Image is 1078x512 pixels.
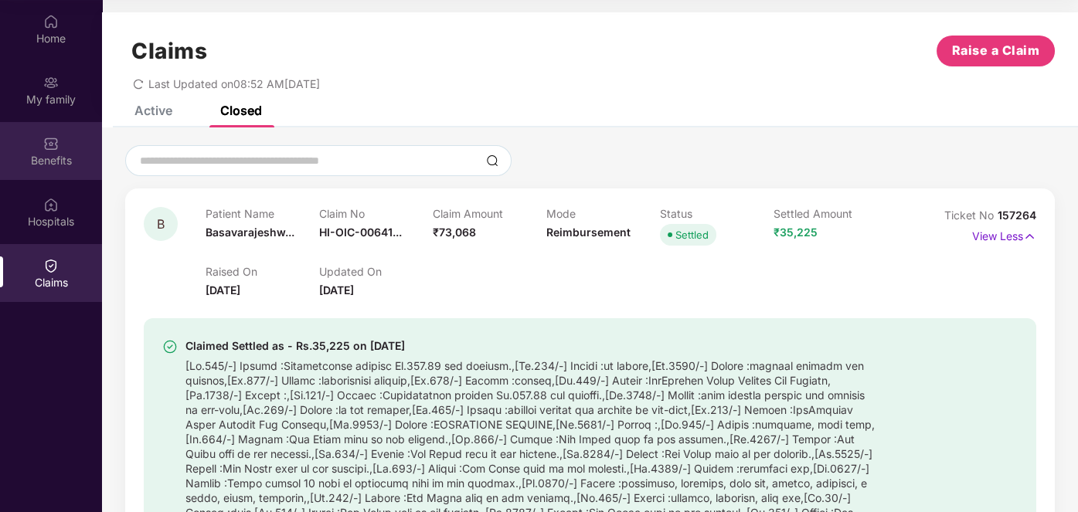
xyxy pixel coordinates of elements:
h1: Claims [131,38,207,64]
span: [DATE] [319,283,354,297]
p: Patient Name [206,207,319,220]
p: Updated On [319,265,433,278]
div: Active [134,103,172,118]
button: Raise a Claim [937,36,1055,66]
span: 157264 [998,209,1036,222]
span: Basavarajeshw... [206,225,294,239]
img: svg+xml;base64,PHN2ZyBpZD0iU3VjY2Vzcy0zMngzMiIgeG1sbnM9Imh0dHA6Ly93d3cudzMub3JnLzIwMDAvc3ZnIiB3aW... [162,339,178,354]
p: Status [660,207,774,220]
p: Claim Amount [433,207,546,220]
img: svg+xml;base64,PHN2ZyBpZD0iSG9tZSIgeG1sbnM9Imh0dHA6Ly93d3cudzMub3JnLzIwMDAvc3ZnIiB3aWR0aD0iMjAiIG... [43,14,59,29]
img: svg+xml;base64,PHN2ZyB4bWxucz0iaHR0cDovL3d3dy53My5vcmcvMjAwMC9zdmciIHdpZHRoPSIxNyIgaGVpZ2h0PSIxNy... [1023,228,1036,245]
p: View Less [972,224,1036,245]
span: Raise a Claim [952,41,1040,60]
div: Claimed Settled as - Rs.35,225 on [DATE] [185,337,876,355]
span: Reimbursement [546,225,631,239]
div: Settled [675,227,709,242]
p: Mode [546,207,660,220]
p: Raised On [206,265,319,278]
span: B [157,218,165,231]
img: svg+xml;base64,PHN2ZyBpZD0iQmVuZWZpdHMiIHhtbG5zPSJodHRwOi8vd3d3LnczLm9yZy8yMDAwL3N2ZyIgd2lkdGg9Ij... [43,136,59,151]
img: svg+xml;base64,PHN2ZyB3aWR0aD0iMjAiIGhlaWdodD0iMjAiIHZpZXdCb3g9IjAgMCAyMCAyMCIgZmlsbD0ibm9uZSIgeG... [43,75,59,90]
div: Closed [220,103,262,118]
p: Settled Amount [774,207,887,220]
span: redo [133,77,144,90]
span: HI-OIC-00641... [319,225,402,239]
span: ₹73,068 [433,225,476,239]
span: Last Updated on 08:52 AM[DATE] [148,77,320,90]
span: [DATE] [206,283,240,297]
span: ₹35,225 [774,225,818,239]
img: svg+xml;base64,PHN2ZyBpZD0iU2VhcmNoLTMyeDMyIiB4bWxucz0iaHR0cDovL3d3dy53My5vcmcvMjAwMC9zdmciIHdpZH... [486,154,498,167]
img: svg+xml;base64,PHN2ZyBpZD0iSG9zcGl0YWxzIiB4bWxucz0iaHR0cDovL3d3dy53My5vcmcvMjAwMC9zdmciIHdpZHRoPS... [43,197,59,212]
p: Claim No [319,207,433,220]
span: Ticket No [944,209,998,222]
img: svg+xml;base64,PHN2ZyBpZD0iQ2xhaW0iIHhtbG5zPSJodHRwOi8vd3d3LnczLm9yZy8yMDAwL3N2ZyIgd2lkdGg9IjIwIi... [43,258,59,273]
